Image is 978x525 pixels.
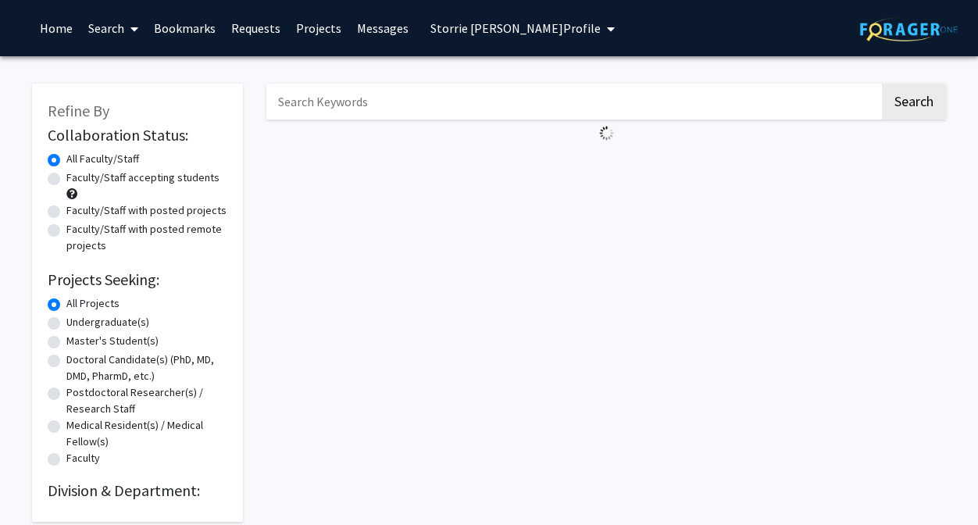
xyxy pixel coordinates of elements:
h2: Division & Department: [48,481,227,500]
label: Faculty/Staff with posted projects [66,202,227,219]
label: All Faculty/Staff [66,151,139,167]
label: Undergraduate(s) [66,314,149,330]
label: Faculty/Staff with posted remote projects [66,221,227,254]
a: Home [32,1,80,55]
a: Bookmarks [146,1,223,55]
label: Postdoctoral Researcher(s) / Research Staff [66,384,227,417]
label: Faculty [66,450,100,466]
a: Messages [349,1,416,55]
label: Master's Student(s) [66,333,159,349]
a: Projects [288,1,349,55]
label: Medical Resident(s) / Medical Fellow(s) [66,417,227,450]
span: Refine By [48,101,109,120]
h2: Collaboration Status: [48,126,227,145]
img: Loading [593,120,620,147]
a: Search [80,1,146,55]
button: Search [882,84,946,120]
label: Doctoral Candidate(s) (PhD, MD, DMD, PharmD, etc.) [66,352,227,384]
img: ForagerOne Logo [860,17,958,41]
h2: Projects Seeking: [48,270,227,289]
label: All Projects [66,295,120,312]
nav: Page navigation [266,147,946,183]
input: Search Keywords [266,84,880,120]
label: Faculty/Staff accepting students [66,170,220,186]
a: Requests [223,1,288,55]
span: Storrie [PERSON_NAME] Profile [430,20,601,36]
